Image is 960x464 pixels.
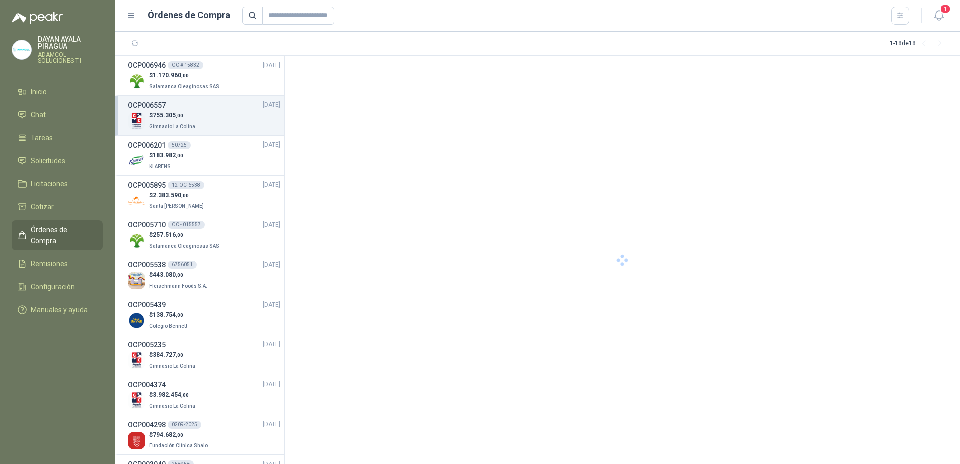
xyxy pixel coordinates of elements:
[263,420,280,429] span: [DATE]
[176,312,183,318] span: ,00
[128,379,166,390] h3: OCP004374
[148,8,230,22] h1: Órdenes de Compra
[12,277,103,296] a: Configuración
[149,270,209,280] p: $
[31,304,88,315] span: Manuales y ayuda
[149,84,219,89] span: Salamanca Oleaginosas SAS
[128,352,145,369] img: Company Logo
[31,281,75,292] span: Configuración
[153,271,183,278] span: 443.080
[128,140,280,171] a: OCP00620150725[DATE] Company Logo$183.982,00KLARENS
[128,259,166,270] h3: OCP005538
[12,40,31,59] img: Company Logo
[263,340,280,349] span: [DATE]
[128,259,280,291] a: OCP0055386756051[DATE] Company Logo$443.080,00Fleischmann Foods S.A.
[128,180,280,211] a: OCP00589512-OC-6538[DATE] Company Logo$2.383.590,00Santa [PERSON_NAME]
[176,432,183,438] span: ,00
[149,390,197,400] p: $
[128,419,166,430] h3: OCP004298
[263,61,280,70] span: [DATE]
[153,311,183,318] span: 138.754
[176,232,183,238] span: ,00
[149,191,206,200] p: $
[128,312,145,329] img: Company Logo
[12,300,103,319] a: Manuales y ayuda
[149,151,183,160] p: $
[128,100,280,131] a: OCP006557[DATE] Company Logo$755.305,00Gimnasio La Colina
[12,174,103,193] a: Licitaciones
[31,178,68,189] span: Licitaciones
[128,379,280,411] a: OCP004374[DATE] Company Logo$3.982.454,00Gimnasio La Colina
[168,221,205,229] div: OC - 015557
[930,7,948,25] button: 1
[149,124,195,129] span: Gimnasio La Colina
[153,391,189,398] span: 3.982.454
[128,219,280,251] a: OCP005710OC - 015557[DATE] Company Logo$257.516,00Salamanca Oleaginosas SAS
[149,164,171,169] span: KLARENS
[149,230,221,240] p: $
[149,430,210,440] p: $
[149,403,195,409] span: Gimnasio La Colina
[149,283,207,289] span: Fleischmann Foods S.A.
[31,224,93,246] span: Órdenes de Compra
[176,153,183,158] span: ,00
[12,220,103,250] a: Órdenes de Compra
[153,431,183,438] span: 794.682
[128,299,166,310] h3: OCP005439
[176,352,183,358] span: ,00
[181,392,189,398] span: ,00
[128,192,145,209] img: Company Logo
[940,4,951,14] span: 1
[149,363,195,369] span: Gimnasio La Colina
[31,155,65,166] span: Solicitudes
[149,350,197,360] p: $
[12,128,103,147] a: Tareas
[128,392,145,409] img: Company Logo
[153,351,183,358] span: 384.727
[128,299,280,331] a: OCP005439[DATE] Company Logo$138.754,00Colegio Bennett
[128,60,280,91] a: OCP006946OC # 15832[DATE] Company Logo$1.170.960,00Salamanca Oleaginosas SAS
[263,380,280,389] span: [DATE]
[149,323,187,329] span: Colegio Bennett
[31,258,68,269] span: Remisiones
[128,140,166,151] h3: OCP006201
[168,141,191,149] div: 50725
[128,100,166,111] h3: OCP006557
[12,82,103,101] a: Inicio
[128,60,166,71] h3: OCP006946
[181,193,189,198] span: ,00
[31,132,53,143] span: Tareas
[128,112,145,130] img: Company Logo
[38,52,103,64] p: ADAMCOL SOLUCIONES T.I
[149,71,221,80] p: $
[168,421,201,429] div: 0209-2025
[153,112,183,119] span: 755.305
[31,201,54,212] span: Cotizar
[149,243,219,249] span: Salamanca Oleaginosas SAS
[153,231,183,238] span: 257.516
[128,180,166,191] h3: OCP005895
[168,261,197,269] div: 6756051
[128,339,166,350] h3: OCP005235
[176,272,183,278] span: ,00
[168,61,203,69] div: OC # 15832
[176,113,183,118] span: ,00
[263,140,280,150] span: [DATE]
[181,73,189,78] span: ,00
[128,272,145,289] img: Company Logo
[263,100,280,110] span: [DATE]
[263,180,280,190] span: [DATE]
[128,339,280,371] a: OCP005235[DATE] Company Logo$384.727,00Gimnasio La Colina
[128,152,145,170] img: Company Logo
[128,419,280,451] a: OCP0042980209-2025[DATE] Company Logo$794.682,00Fundación Clínica Shaio
[890,36,948,52] div: 1 - 18 de 18
[153,72,189,79] span: 1.170.960
[149,443,208,448] span: Fundación Clínica Shaio
[263,300,280,310] span: [DATE]
[31,109,46,120] span: Chat
[38,36,103,50] p: DAYAN AYALA PIRAGUA
[149,111,197,120] p: $
[263,220,280,230] span: [DATE]
[128,232,145,249] img: Company Logo
[12,12,63,24] img: Logo peakr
